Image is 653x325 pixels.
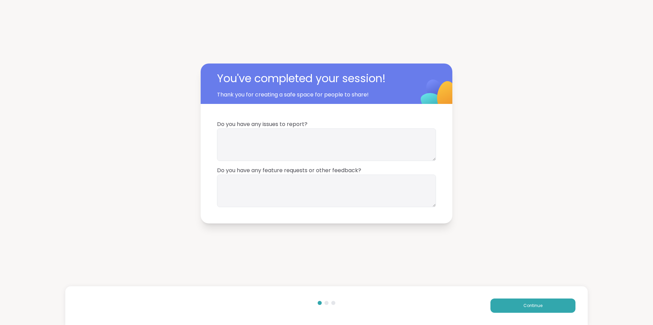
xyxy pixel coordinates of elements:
img: ShareWell Logomark [405,62,472,129]
button: Continue [490,299,575,313]
span: Do you have any issues to report? [217,120,436,128]
span: Do you have any feature requests or other feedback? [217,166,436,175]
span: Continue [523,303,542,309]
span: Thank you for creating a safe space for people to share! [217,91,404,99]
span: You've completed your session! [217,70,414,87]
